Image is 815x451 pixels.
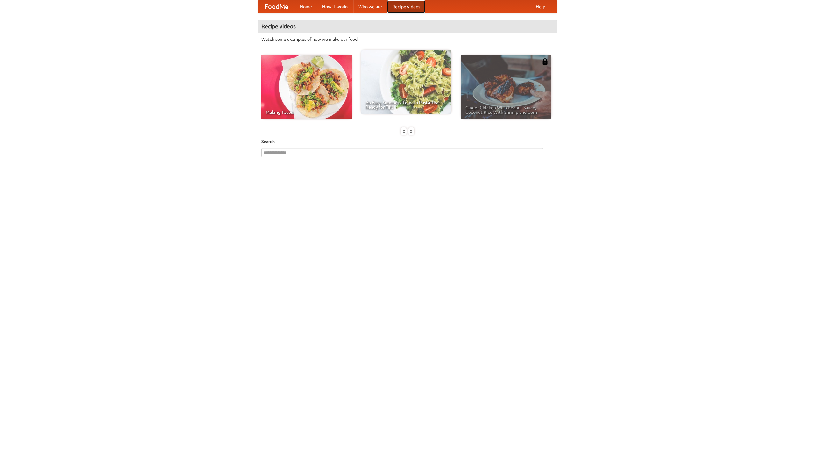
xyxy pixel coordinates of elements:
a: How it works [317,0,353,13]
span: An Easy, Summery Tomato Pasta That's Ready for Fall [365,100,447,109]
h4: Recipe videos [258,20,557,33]
h5: Search [261,138,554,145]
a: Who we are [353,0,387,13]
a: Help [531,0,550,13]
a: Home [295,0,317,13]
a: An Easy, Summery Tomato Pasta That's Ready for Fall [361,50,451,114]
a: Recipe videos [387,0,425,13]
p: Watch some examples of how we make our food! [261,36,554,42]
span: Making Tacos [266,110,347,114]
div: « [401,127,407,135]
a: Making Tacos [261,55,352,119]
a: FoodMe [258,0,295,13]
img: 483408.png [542,58,548,65]
div: » [408,127,414,135]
